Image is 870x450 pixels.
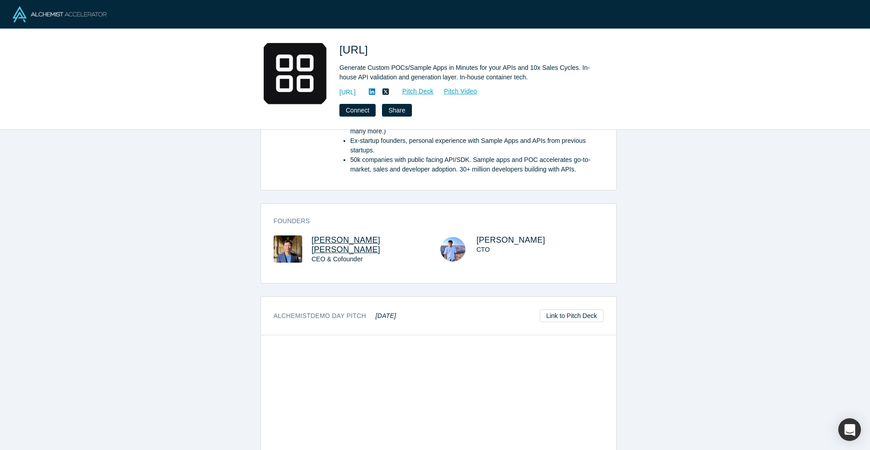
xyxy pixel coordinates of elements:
a: [URL] [339,88,356,97]
a: [PERSON_NAME] [477,235,546,245]
h3: Founders [274,216,591,226]
span: [URL] [339,44,371,56]
li: Ex-startup founders, personal experience with Sample Apps and APIs from previous startups. [350,136,604,155]
span: CEO & Cofounder [312,255,363,263]
span: CTO [477,246,490,253]
li: 50k companies with public facing API/SDK. Sample apps and POC accelerates go-to-market, sales and... [350,155,604,174]
a: Pitch Deck [392,86,434,97]
img: Alchemist Logo [13,6,106,22]
div: Generate Custom POCs/Sample Apps in Minutes for your APIs and 10x Sales Cycles. In-house API vali... [339,63,593,82]
h3: Alchemist Demo Day Pitch [274,311,396,321]
img: Sampleapp.ai's Logo [263,42,327,105]
button: Share [382,104,411,117]
button: Connect [339,104,376,117]
img: Sean Er's Profile Image [439,235,467,263]
a: [PERSON_NAME] [PERSON_NAME] [312,235,381,254]
a: Pitch Video [434,86,478,97]
img: Jun Liang Lee's Profile Image [274,235,302,263]
dt: Highlights [274,79,343,184]
a: Link to Pitch Deck [540,309,603,322]
em: [DATE] [376,312,396,319]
